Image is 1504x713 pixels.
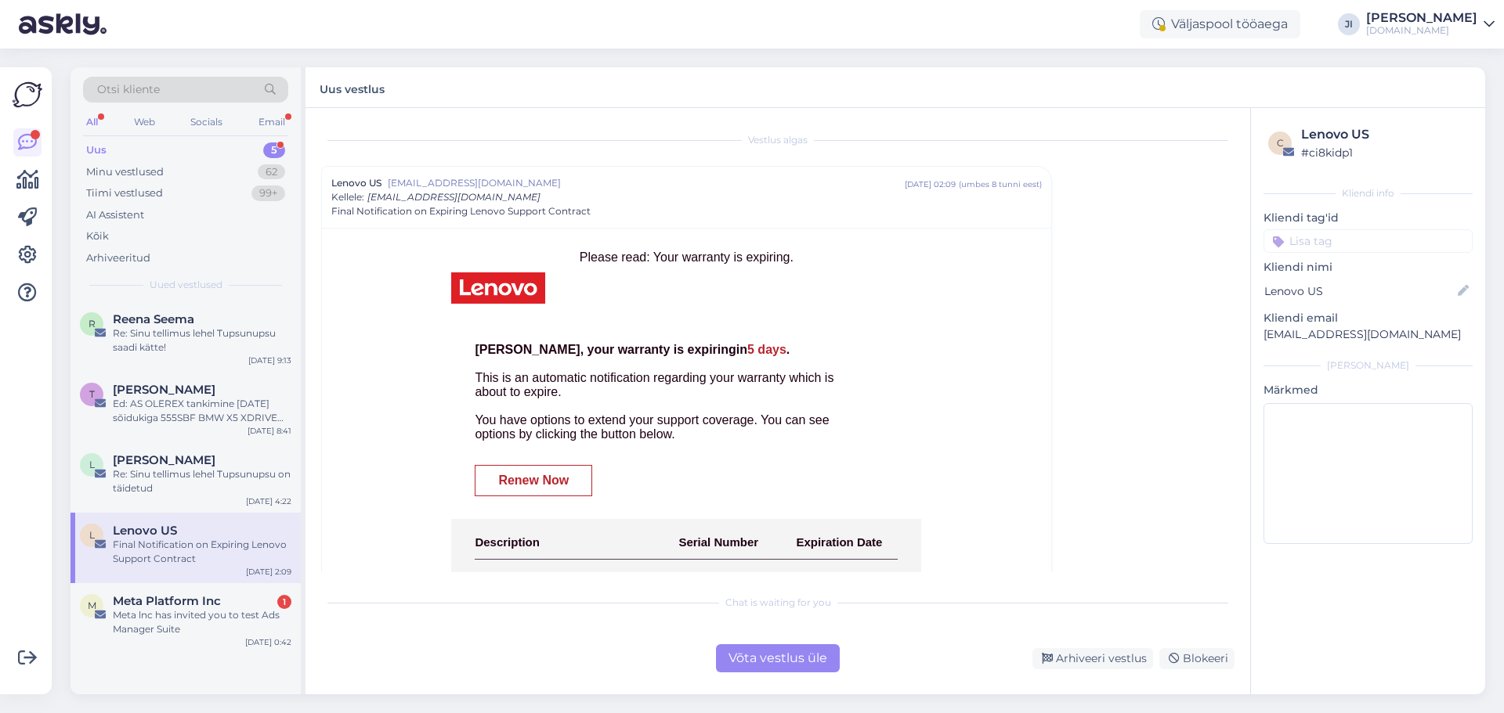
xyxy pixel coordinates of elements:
[113,453,215,467] span: Linda Kelder
[263,142,285,158] div: 5
[475,413,829,441] span: You have options to extend your support coverage. You can see options by clicking the button below.
[277,595,291,609] div: 1
[86,250,150,266] div: Arhiveeritud
[1301,144,1468,161] div: # ci8kidp1
[716,644,840,672] div: Võta vestlus üle
[86,164,164,180] div: Minu vestlused
[796,560,898,594] td: [DATE]
[113,538,291,566] div: Final Notification on Expiring Lenovo Support Contract
[86,229,109,244] div: Kõik
[113,383,215,397] span: Terje Somelar
[1338,13,1360,35] div: JI
[89,529,95,541] span: L
[1366,12,1477,24] div: [PERSON_NAME]
[367,191,540,203] span: [EMAIL_ADDRESS][DOMAIN_NAME]
[1277,137,1284,149] span: c
[251,185,285,201] div: 99+
[905,178,956,190] div: [DATE] 02:09
[13,80,42,110] img: Askly Logo
[86,185,163,201] div: Tiimi vestlused
[86,142,107,158] div: Uus
[736,343,786,356] span: in
[959,178,1042,190] div: ( umbes 8 tunni eest )
[1264,186,1473,200] div: Kliendi info
[747,343,786,356] span: 5 days
[1264,358,1473,373] div: [PERSON_NAME]
[475,560,678,594] td: Part Number: 82VG00G3MX
[187,112,226,132] div: Socials
[97,81,160,98] span: Otsi kliente
[89,318,96,329] span: R
[89,459,95,470] span: L
[113,326,291,355] div: Re: Sinu tellimus lehel Tupsunupsu saadi kätte!
[1264,259,1473,275] p: Kliendi nimi
[388,176,905,190] span: [EMAIL_ADDRESS][DOMAIN_NAME]
[1032,648,1153,669] div: Arhiveeri vestlus
[1264,229,1473,253] input: Lisa tag
[246,495,291,507] div: [DATE] 4:22
[1264,283,1455,300] input: Lisa nimi
[113,594,221,608] span: Meta Platform Inc
[1140,10,1300,38] div: Väljaspool tööaega
[1159,648,1235,669] div: Blokeeri
[1264,210,1473,226] p: Kliendi tag'id
[258,164,285,180] div: 62
[1301,125,1468,144] div: Lenovo US
[678,535,796,560] th: Serial Number
[331,191,364,203] span: Kellele :
[796,535,898,560] th: Expiration Date
[475,466,591,495] a: Renew Now
[113,397,291,425] div: Ed: AS OLEREX tankimine [DATE] sõidukiga 555SBF BMW X5 XDRIVE 30D // MEELDETULETUS
[255,112,288,132] div: Email
[321,596,1235,610] div: Chat is waiting for you
[113,312,194,326] span: Reena Seema
[113,524,177,538] span: Lenovo US
[83,112,101,132] div: All
[1264,326,1473,343] p: [EMAIL_ADDRESS][DOMAIN_NAME]
[1264,382,1473,398] p: Märkmed
[580,250,794,264] span: Please read: Your warranty is expiring.
[321,133,1235,147] div: Vestlus algas
[89,388,95,400] span: T
[1366,12,1495,37] a: [PERSON_NAME][DOMAIN_NAME]
[248,355,291,366] div: [DATE] 9:13
[475,535,678,560] th: Description
[113,608,291,636] div: Meta lnc has invited you to test Ads Manager Suite
[475,343,790,356] span: [PERSON_NAME], your warranty is expiring .
[246,566,291,578] div: [DATE] 2:09
[451,272,545,304] img: Lenovo
[150,278,222,292] span: Uued vestlused
[1366,24,1477,37] div: [DOMAIN_NAME]
[1264,310,1473,326] p: Kliendi email
[113,467,291,495] div: Re: Sinu tellimus lehel Tupsunupsu on täidetud
[248,425,291,437] div: [DATE] 8:41
[331,176,381,190] span: Lenovo US
[245,636,291,648] div: [DATE] 0:42
[88,600,96,611] span: M
[678,560,796,594] td: MP2FVJZV
[331,204,591,218] span: Final Notification on Expiring Lenovo Support Contract
[475,371,833,398] span: This is an automatic notification regarding your warranty which is about to expire.
[320,77,385,98] label: Uus vestlus
[86,207,144,223] div: AI Assistent
[131,112,158,132] div: Web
